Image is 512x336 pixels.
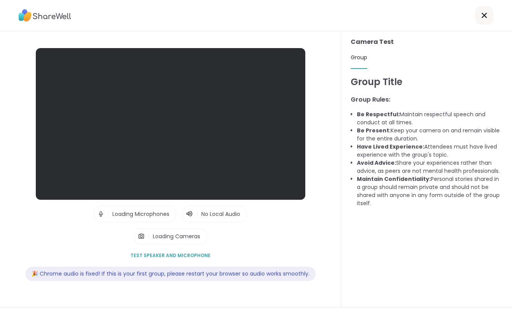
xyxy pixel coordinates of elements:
img: Microphone [97,206,104,222]
b: Have Lived Experience: [357,143,424,150]
button: Test speaker and microphone [127,247,214,264]
li: Maintain respectful speech and conduct at all times. [357,110,503,127]
h1: Group Title [351,75,503,89]
img: ShareWell Logo [18,7,71,24]
span: | [196,209,198,219]
span: No Local Audio [201,210,240,218]
b: Be Present: [357,127,391,134]
span: | [148,229,150,244]
li: Attendees must have lived experience with the group's topic. [357,143,503,159]
h3: Group Rules: [351,95,503,104]
span: Test speaker and microphone [131,252,211,259]
div: 🎉 Chrome audio is fixed! If this is your first group, please restart your browser so audio works ... [25,267,316,281]
li: Keep your camera on and remain visible for the entire duration. [357,127,503,143]
span: Loading Cameras [153,232,200,240]
h3: Camera Test [351,37,503,47]
span: Loading Microphones [112,210,169,218]
span: | [107,206,109,222]
b: Maintain Confidentiality: [357,175,431,183]
span: Group [351,53,367,61]
b: Be Respectful: [357,110,400,118]
b: Avoid Advice: [357,159,396,167]
img: Camera [138,229,145,244]
li: Share your experiences rather than advice, as peers are not mental health professionals. [357,159,503,175]
li: Personal stories shared in a group should remain private and should not be shared with anyone in ... [357,175,503,207]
